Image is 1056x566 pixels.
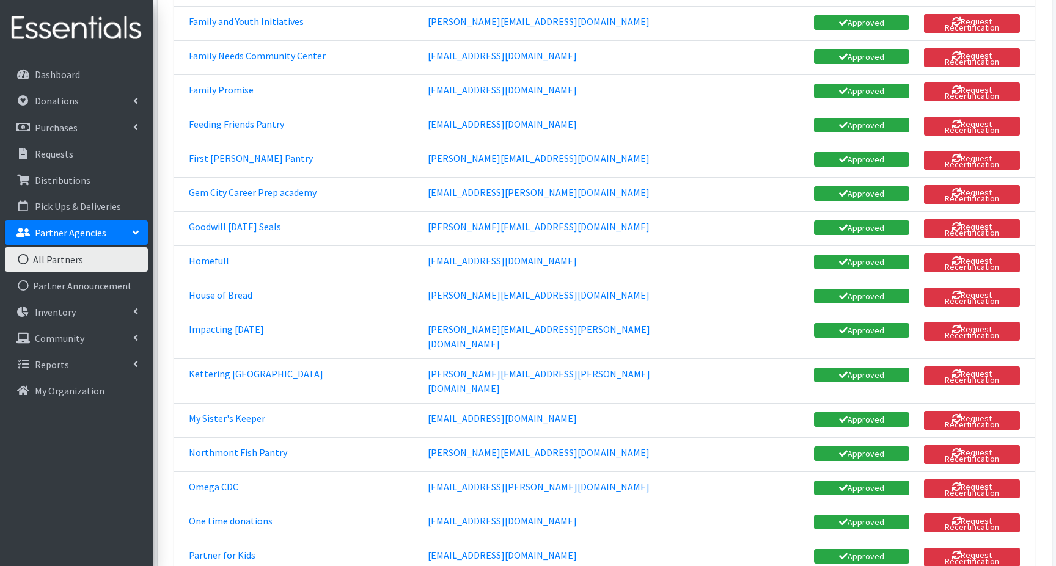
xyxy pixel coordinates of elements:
[189,446,287,459] a: Northmont Fish Pantry
[5,142,148,166] a: Requests
[35,358,69,371] p: Reports
[924,219,1020,238] button: Request Recertification
[189,368,323,380] a: Kettering [GEOGRAPHIC_DATA]
[189,220,281,233] a: Goodwill [DATE] Seals
[924,513,1020,532] button: Request Recertification
[5,62,148,87] a: Dashboard
[428,515,577,527] a: [EMAIL_ADDRESS][DOMAIN_NAME]
[924,82,1020,101] button: Request Recertification
[35,68,80,81] p: Dashboard
[189,15,304,27] a: Family and Youth Initiatives
[189,118,284,130] a: Feeding Friends Pantry
[428,446,650,459] a: [PERSON_NAME][EMAIL_ADDRESS][DOMAIN_NAME]
[428,186,650,198] a: [EMAIL_ADDRESS][PERSON_NAME][DOMAIN_NAME]
[814,118,909,132] a: Approved
[189,152,313,164] a: First [PERSON_NAME] Pantry
[924,253,1020,272] button: Request Recertification
[189,549,255,561] a: Partner for Kids
[428,323,650,350] a: [PERSON_NAME][EMAIL_ADDRESS][PERSON_NAME][DOMAIN_NAME]
[189,49,326,62] a: Family Needs Community Center
[924,322,1020,341] button: Request Recertification
[428,549,577,561] a: [EMAIL_ADDRESS][DOMAIN_NAME]
[189,84,254,96] a: Family Promise
[924,445,1020,464] button: Request Recertification
[924,14,1020,33] button: Request Recertification
[5,352,148,377] a: Reports
[189,323,264,335] a: Impacting [DATE]
[814,152,909,167] a: Approved
[35,95,79,107] p: Donations
[428,49,577,62] a: [EMAIL_ADDRESS][DOMAIN_NAME]
[35,148,73,160] p: Requests
[35,200,121,212] p: Pick Ups & Deliveries
[814,412,909,427] a: Approved
[814,289,909,303] a: Approved
[814,84,909,98] a: Approved
[189,481,238,493] a: Omega CDC
[5,89,148,113] a: Donations
[814,49,909,64] a: Approved
[428,289,650,301] a: [PERSON_NAME][EMAIL_ADDRESS][DOMAIN_NAME]
[189,515,273,527] a: One time donations
[924,48,1020,67] button: Request Recertification
[924,411,1020,430] button: Request Recertification
[189,412,265,424] a: My Sister's Keeper
[428,118,577,130] a: [EMAIL_ADDRESS][DOMAIN_NAME]
[428,152,650,164] a: [PERSON_NAME][EMAIL_ADDRESS][DOMAIN_NAME]
[35,174,90,186] p: Distributions
[924,117,1020,136] button: Request Recertification
[814,368,909,382] a: Approved
[814,220,909,235] a: Approved
[814,481,909,495] a: Approved
[35,227,106,239] p: Partner Agencies
[5,194,148,219] a: Pick Ups & Deliveries
[924,366,1020,385] button: Request Recertification
[814,15,909,30] a: Approved
[5,300,148,324] a: Inventory
[814,255,909,269] a: Approved
[924,185,1020,204] button: Request Recertification
[35,332,84,344] p: Community
[924,151,1020,170] button: Request Recertification
[924,288,1020,307] button: Request Recertification
[428,15,650,27] a: [PERSON_NAME][EMAIL_ADDRESS][DOMAIN_NAME]
[35,306,76,318] p: Inventory
[428,481,650,493] a: [EMAIL_ADDRESS][PERSON_NAME][DOMAIN_NAME]
[5,8,148,49] img: HumanEssentials
[189,289,252,301] a: House of Bread
[5,379,148,403] a: My Organization
[428,220,650,233] a: [PERSON_NAME][EMAIL_ADDRESS][DOMAIN_NAME]
[189,186,317,198] a: Gem City Career Prep academy
[428,412,577,424] a: [EMAIL_ADDRESS][DOMAIN_NAME]
[35,385,105,397] p: My Organization
[814,323,909,338] a: Approved
[5,247,148,272] a: All Partners
[814,515,909,529] a: Approved
[428,255,577,267] a: [EMAIL_ADDRESS][DOMAIN_NAME]
[814,549,909,564] a: Approved
[814,446,909,461] a: Approved
[5,326,148,350] a: Community
[5,274,148,298] a: Partner Announcement
[5,168,148,192] a: Distributions
[924,479,1020,498] button: Request Recertification
[428,84,577,96] a: [EMAIL_ADDRESS][DOMAIN_NAME]
[814,186,909,201] a: Approved
[189,255,229,267] a: Homefull
[5,220,148,245] a: Partner Agencies
[428,368,650,394] a: [PERSON_NAME][EMAIL_ADDRESS][PERSON_NAME][DOMAIN_NAME]
[5,115,148,140] a: Purchases
[35,122,78,134] p: Purchases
